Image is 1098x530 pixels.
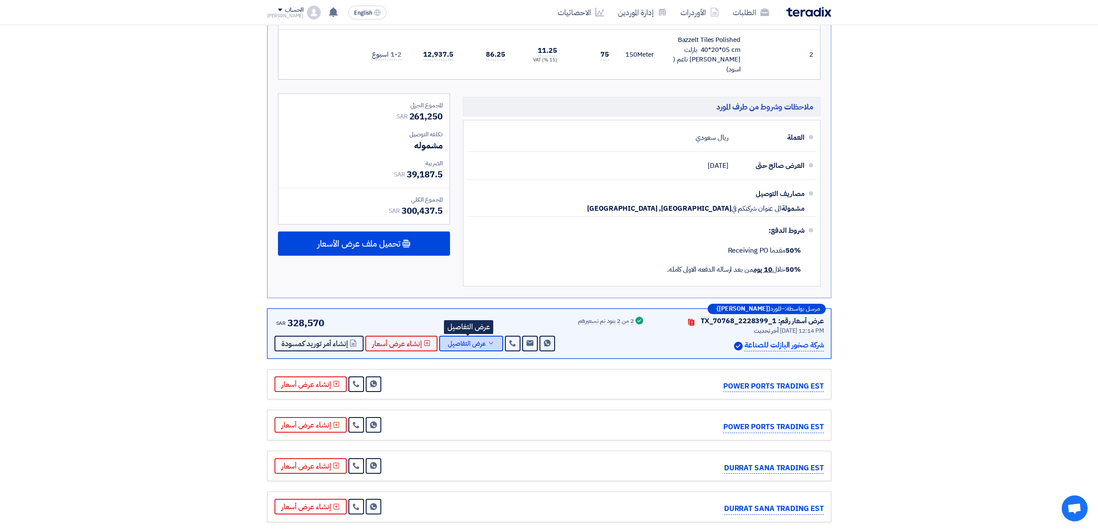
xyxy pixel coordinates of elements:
div: ريال سعودي [696,129,728,146]
a: إدارة الموردين [611,2,673,22]
span: خلال من بعد ارساله الدفعه الاولى كامله. [667,264,801,275]
span: SAR [389,206,400,215]
div: العملة [735,127,804,148]
p: DURRAT SANA TRADING EST [724,463,824,474]
span: [GEOGRAPHIC_DATA], [GEOGRAPHIC_DATA] [587,204,731,213]
div: تكلفه التوصيل [285,130,443,139]
u: 10 يوم [753,264,772,275]
div: [PERSON_NAME] [267,13,304,18]
span: إنشاء أمر توريد كمسودة [281,340,348,347]
img: profile_test.png [307,6,321,19]
span: SAR [276,319,286,327]
div: المجموع الكلي [285,195,443,204]
span: المورد [770,306,781,312]
button: إنشاء عرض أسعار [274,458,347,474]
p: POWER PORTS TRADING EST [723,421,824,433]
span: 39,187.5 [407,168,443,181]
span: [DATE] [708,161,728,170]
span: SAR [396,112,408,121]
button: إنشاء عرض أسعار [274,417,347,433]
span: 150 [626,50,637,59]
div: Bazzelt Tiles Polished 40*20*05 cm بازلت [PERSON_NAME] ناعم ( اسود) [668,35,741,74]
td: Meter [616,30,661,80]
div: – [708,304,826,314]
span: 300,437.5 [402,204,443,217]
strong: 50% [785,245,801,256]
span: 75 [600,49,609,60]
button: English [348,6,386,19]
div: شروط الدفع: [481,220,804,241]
span: مرسل بواسطة: [785,306,820,312]
span: تحميل ملف عرض الأسعار [317,240,400,247]
a: Open chat [1062,495,1088,521]
span: 261,250 [409,110,443,123]
span: [DATE] 12:14 PM [780,326,824,335]
div: الضريبة [285,159,443,168]
a: الطلبات [726,2,776,22]
span: مشمولة [782,204,804,213]
h5: ملاحظات وشروط من طرف المورد [463,97,820,116]
span: 1-2 اسبوع [372,49,401,60]
p: DURRAT SANA TRADING EST [724,503,824,515]
span: أخر تحديث [754,326,779,335]
span: 12,937.5 [423,49,453,60]
span: مقدما Receiving PO [728,245,801,256]
div: (15 %) VAT [519,57,557,64]
b: ([PERSON_NAME]) [717,306,770,312]
div: 2 من 2 بنود تم تسعيرهم [578,318,634,325]
a: الأوردرات [673,2,726,22]
button: إنشاء عرض أسعار [274,376,347,392]
img: Verified Account [734,342,743,350]
span: SAR [394,170,405,179]
div: الحساب [285,6,303,14]
button: عرض التفاصيل [439,336,503,351]
span: إنشاء عرض أسعار [372,340,422,347]
div: المجموع الجزئي [285,101,443,110]
button: إنشاء عرض أسعار [365,336,437,351]
a: الاحصائيات [551,2,611,22]
div: عرض التفاصيل [444,320,493,334]
strong: 50% [785,264,801,275]
p: POWER PORTS TRADING EST [723,381,824,392]
span: عرض التفاصيل [448,340,486,347]
td: 2 [806,30,820,80]
button: إنشاء أمر توريد كمسودة [274,336,364,351]
img: Teradix logo [786,7,831,17]
span: مشموله [414,139,442,152]
span: 11.25 [538,45,557,56]
span: 328,570 [287,316,324,330]
div: عرض أسعار رقم: TX_70768_2228399_1 [701,316,824,326]
div: العرض صالح حتى [735,155,804,176]
p: شركة صخور البازلت للصناعة [744,340,824,351]
span: الى عنوان شركتكم في [731,204,782,213]
span: English [354,10,372,16]
button: إنشاء عرض أسعار [274,499,347,514]
span: 86.25 [486,49,505,60]
div: مصاريف التوصيل [735,183,804,204]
